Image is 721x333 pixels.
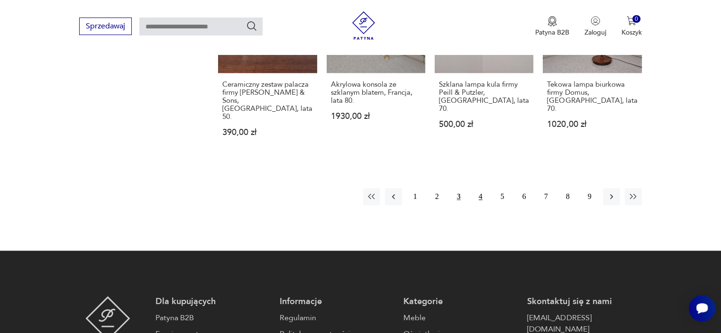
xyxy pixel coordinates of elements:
a: Sprzedawaj [79,24,132,30]
h3: Tekowa lampa biurkowa firmy Domus, [GEOGRAPHIC_DATA], lata 70. [547,81,637,113]
p: Kategorie [403,296,518,307]
button: 6 [516,188,533,205]
p: Dla kupujących [155,296,270,307]
img: Ikona koszyka [627,16,636,26]
img: Patyna - sklep z meblami i dekoracjami vintage [349,11,378,40]
p: Informacje [280,296,394,307]
h3: Akrylowa konsola ze szklanym blatem, Francja, lata 80. [331,81,421,105]
button: 1 [407,188,424,205]
button: 5 [494,188,511,205]
div: 0 [632,15,640,23]
h3: Szklana lampa kula firmy Peill & Putzler, [GEOGRAPHIC_DATA], lata 70. [439,81,529,113]
p: 1930,00 zł [331,112,421,120]
p: Zaloguj [584,28,606,37]
button: 9 [581,188,598,205]
a: Regulamin [280,312,394,324]
a: Patyna B2B [155,312,270,324]
button: 3 [450,188,467,205]
button: Patyna B2B [535,16,569,37]
p: Koszyk [621,28,642,37]
a: Meble [403,312,518,324]
button: 4 [472,188,489,205]
button: 8 [559,188,576,205]
button: Sprzedawaj [79,18,132,35]
button: 7 [538,188,555,205]
p: Patyna B2B [535,28,569,37]
p: 390,00 zł [222,128,312,136]
button: 2 [429,188,446,205]
button: Zaloguj [584,16,606,37]
iframe: Smartsupp widget button [689,295,715,322]
h3: Ceramiczny zestaw palacza firmy [PERSON_NAME] & Sons, [GEOGRAPHIC_DATA], lata 50. [222,81,312,121]
img: Ikonka użytkownika [591,16,600,26]
p: Skontaktuj się z nami [527,296,641,307]
button: Szukaj [246,20,257,32]
p: 1020,00 zł [547,120,637,128]
button: 0Koszyk [621,16,642,37]
p: 500,00 zł [439,120,529,128]
a: Ikona medaluPatyna B2B [535,16,569,37]
img: Ikona medalu [548,16,557,27]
